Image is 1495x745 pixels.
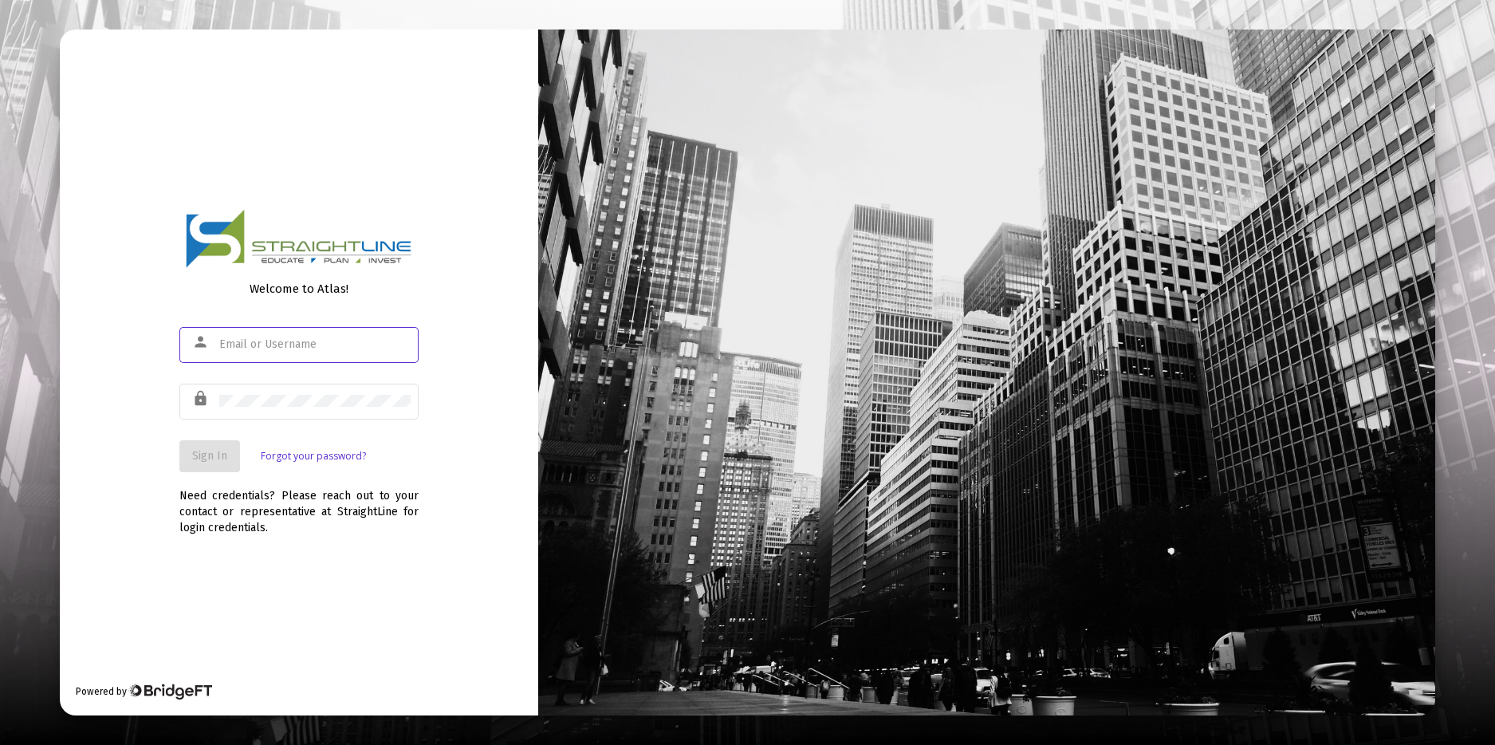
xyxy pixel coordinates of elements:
[128,684,212,700] img: Bridge Financial Technology Logo
[219,338,411,351] input: Email or Username
[179,472,419,536] div: Need credentials? Please reach out to your contact or representative at StraightLine for login cr...
[76,684,212,700] div: Powered by
[186,209,412,269] img: Logo
[261,448,366,464] a: Forgot your password?
[192,449,227,463] span: Sign In
[192,389,211,408] mat-icon: lock
[179,440,240,472] button: Sign In
[179,281,419,297] div: Welcome to Atlas!
[192,333,211,352] mat-icon: person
